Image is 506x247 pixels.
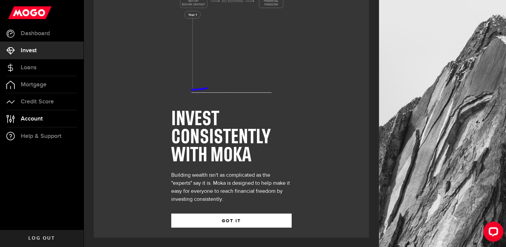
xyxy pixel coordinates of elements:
button: GOT IT [171,214,292,228]
span: Credit Score [21,99,54,105]
iframe: LiveChat chat widget [478,219,506,247]
span: Help & Support [21,133,62,139]
span: Invest [21,48,37,54]
span: Loans [21,65,36,71]
h1: INVEST CONSISTENTLY WITH MOKA [171,110,292,165]
span: Log out [28,236,55,241]
span: Mortgage [21,82,46,88]
span: Dashboard [21,30,50,36]
span: Account [21,116,43,122]
div: Building wealth isn't as complicated as the "experts" say it is. Moka is designed to help make it... [171,171,292,203]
